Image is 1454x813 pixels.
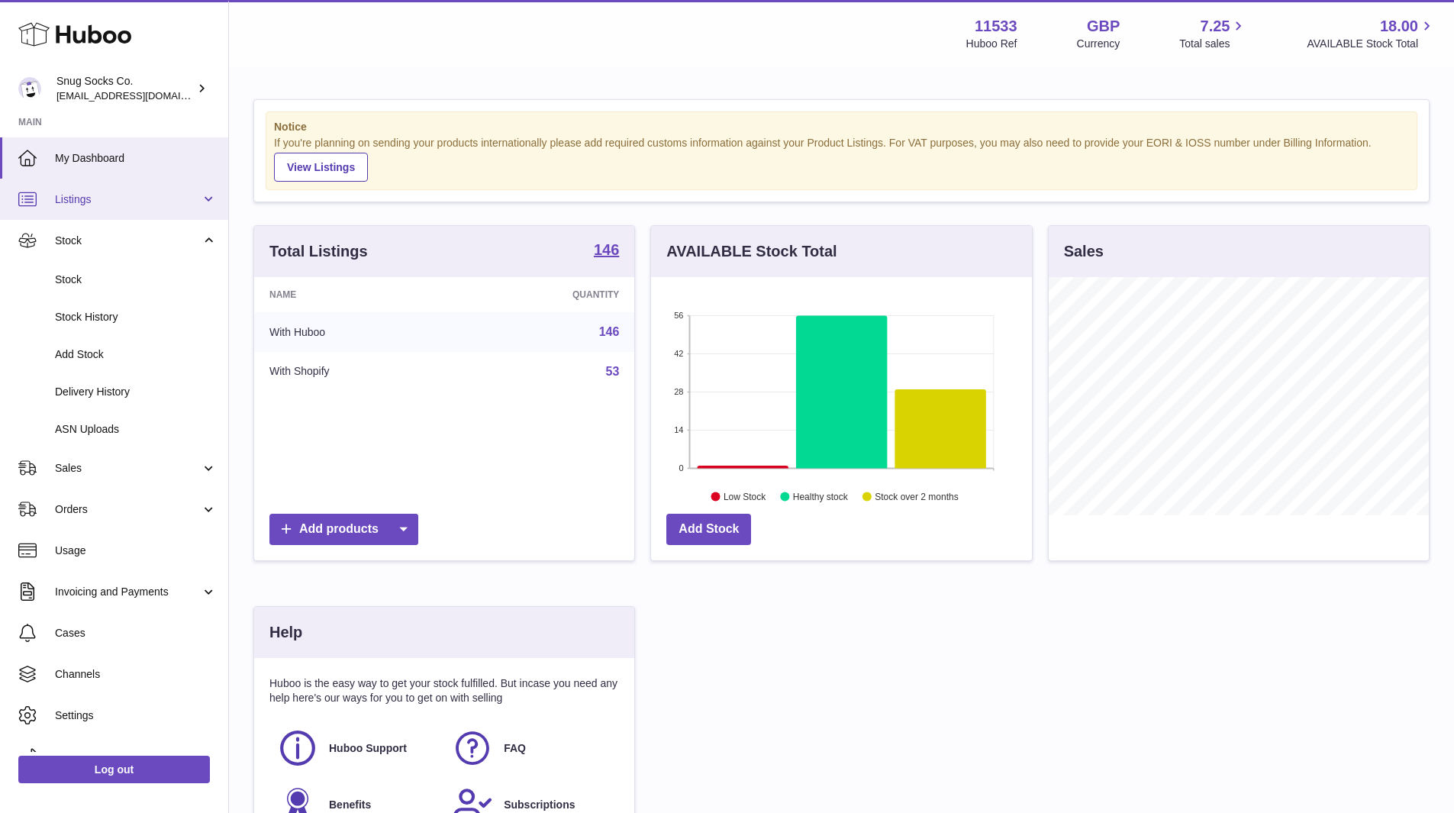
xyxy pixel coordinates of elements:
h3: Total Listings [269,241,368,262]
span: Channels [55,667,217,682]
h3: Sales [1064,241,1104,262]
strong: 146 [594,242,619,257]
a: View Listings [274,153,368,182]
strong: Notice [274,120,1409,134]
a: 18.00 AVAILABLE Stock Total [1307,16,1436,51]
th: Name [254,277,459,312]
span: 18.00 [1380,16,1418,37]
span: [EMAIL_ADDRESS][DOMAIN_NAME] [56,89,224,102]
h3: AVAILABLE Stock Total [666,241,837,262]
div: Snug Socks Co. [56,74,194,103]
a: 7.25 Total sales [1179,16,1247,51]
span: Benefits [329,798,371,812]
a: Add Stock [666,514,751,545]
span: Usage [55,544,217,558]
p: Huboo is the easy way to get your stock fulfilled. But incase you need any help here's our ways f... [269,676,619,705]
span: Subscriptions [504,798,575,812]
span: Stock History [55,310,217,324]
th: Quantity [459,277,635,312]
text: 28 [675,387,684,396]
span: Settings [55,708,217,723]
td: With Huboo [254,312,459,352]
text: 56 [675,311,684,320]
div: If you're planning on sending your products internationally please add required customs informati... [274,136,1409,182]
div: Currency [1077,37,1120,51]
span: AVAILABLE Stock Total [1307,37,1436,51]
span: Listings [55,192,201,207]
span: ASN Uploads [55,422,217,437]
div: Huboo Ref [966,37,1017,51]
span: Cases [55,626,217,640]
text: 14 [675,425,684,434]
a: 146 [599,325,620,338]
span: Huboo Support [329,741,407,756]
text: Stock over 2 months [875,491,959,502]
text: Low Stock [724,491,766,502]
a: FAQ [452,728,611,769]
strong: GBP [1087,16,1120,37]
a: Huboo Support [277,728,437,769]
span: Returns [55,750,217,764]
a: Log out [18,756,210,783]
img: info@snugsocks.co.uk [18,77,41,100]
span: Invoicing and Payments [55,585,201,599]
h3: Help [269,622,302,643]
a: 146 [594,242,619,260]
text: 42 [675,349,684,358]
a: 53 [606,365,620,378]
span: Total sales [1179,37,1247,51]
a: Add products [269,514,418,545]
span: Orders [55,502,201,517]
span: 7.25 [1201,16,1230,37]
span: FAQ [504,741,526,756]
span: Stock [55,234,201,248]
strong: 11533 [975,16,1017,37]
span: Stock [55,273,217,287]
text: 0 [679,463,684,473]
span: Sales [55,461,201,476]
span: Add Stock [55,347,217,362]
text: Healthy stock [793,491,849,502]
span: My Dashboard [55,151,217,166]
span: Delivery History [55,385,217,399]
td: With Shopify [254,352,459,392]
